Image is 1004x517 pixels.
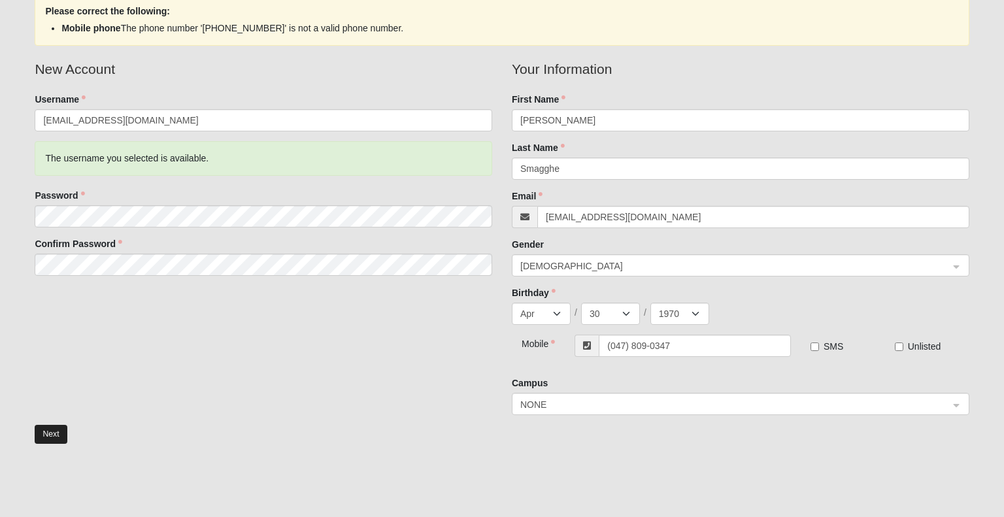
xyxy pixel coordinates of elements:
label: Email [512,190,543,203]
span: / [644,306,646,319]
li: The phone number '[PHONE_NUMBER]' is not a valid phone number. [61,22,942,35]
label: First Name [512,93,565,106]
span: Male [520,259,949,273]
label: Campus [512,376,548,390]
div: Mobile [512,335,550,350]
span: / [575,306,577,319]
input: SMS [811,342,819,351]
span: SMS [824,341,843,352]
input: Unlisted [895,342,903,351]
legend: New Account [35,59,492,80]
label: Birthday [512,286,556,299]
label: Gender [512,238,544,251]
label: Last Name [512,141,565,154]
span: NONE [520,397,937,412]
span: Unlisted [908,341,941,352]
label: Password [35,189,84,202]
button: Next [35,425,67,444]
legend: Your Information [512,59,969,80]
label: Username [35,93,86,106]
label: Confirm Password [35,237,122,250]
div: The username you selected is available. [35,141,492,176]
strong: Mobile phone [61,23,120,33]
